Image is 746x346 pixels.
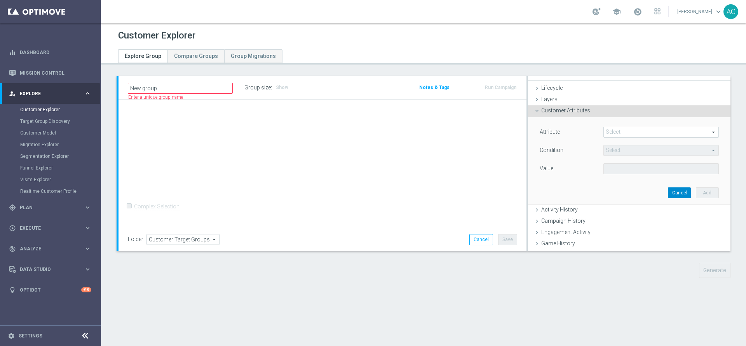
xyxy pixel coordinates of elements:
[20,165,81,171] a: Funnel Explorer
[128,83,233,94] input: Enter a name for this target group
[723,4,738,19] div: AG
[84,204,91,211] i: keyboard_arrow_right
[231,53,276,59] span: Group Migrations
[540,129,560,135] lable: Attribute
[699,263,730,278] button: Generate
[84,245,91,252] i: keyboard_arrow_right
[469,234,493,245] button: Cancel
[696,187,719,198] button: Add
[20,205,84,210] span: Plan
[134,203,180,210] label: Complex Selection
[714,7,723,16] span: keyboard_arrow_down
[418,83,450,92] button: Notes & Tags
[84,224,91,232] i: keyboard_arrow_right
[20,130,81,136] a: Customer Model
[20,176,81,183] a: Visits Explorer
[20,115,100,127] div: Target Group Discovery
[541,218,586,224] span: Campaign History
[541,107,590,114] span: Customer Attributes
[676,6,723,17] a: [PERSON_NAME]keyboard_arrow_down
[20,142,81,148] a: Migration Explorer
[244,84,271,91] label: Group size
[541,206,578,213] span: Activity History
[20,42,91,63] a: Dashboard
[9,280,91,300] div: Optibot
[9,42,91,63] div: Dashboard
[118,49,282,63] ul: Tabs
[20,63,91,83] a: Mission Control
[20,162,100,174] div: Funnel Explorer
[540,165,553,172] label: Value
[541,96,558,102] span: Layers
[540,147,563,153] lable: Condition
[81,287,91,292] div: +10
[20,185,100,197] div: Realtime Customer Profile
[84,90,91,97] i: keyboard_arrow_right
[9,287,92,293] button: lightbulb Optibot +10
[612,7,621,16] span: school
[20,139,100,150] div: Migration Explorer
[20,280,81,300] a: Optibot
[541,229,591,235] span: Engagement Activity
[9,49,16,56] i: equalizer
[128,236,143,243] label: Folder
[9,49,92,56] button: equalizer Dashboard
[20,226,84,231] span: Execute
[9,63,91,83] div: Mission Control
[20,150,100,162] div: Segmentation Explorer
[20,174,100,185] div: Visits Explorer
[9,225,84,232] div: Execute
[20,188,81,194] a: Realtime Customer Profile
[9,70,92,76] button: Mission Control
[668,187,691,198] button: Cancel
[118,30,195,41] h1: Customer Explorer
[9,204,92,211] button: gps_fixed Plan keyboard_arrow_right
[271,84,272,91] label: :
[498,234,517,245] button: Save
[9,245,16,252] i: track_changes
[8,332,15,339] i: settings
[125,53,161,59] span: Explore Group
[20,104,100,115] div: Customer Explorer
[19,334,42,338] a: Settings
[128,94,183,101] label: Enter a unique group name
[9,90,16,97] i: person_search
[9,204,84,211] div: Plan
[20,91,84,96] span: Explore
[9,266,92,273] button: Data Studio keyboard_arrow_right
[9,91,92,97] button: person_search Explore keyboard_arrow_right
[20,246,84,251] span: Analyze
[20,267,84,272] span: Data Studio
[9,90,84,97] div: Explore
[9,245,84,252] div: Analyze
[9,225,92,231] button: play_circle_outline Execute keyboard_arrow_right
[84,266,91,273] i: keyboard_arrow_right
[9,287,16,294] i: lightbulb
[541,240,575,246] span: Game History
[20,118,81,124] a: Target Group Discovery
[9,246,92,252] button: track_changes Analyze keyboard_arrow_right
[9,266,84,273] div: Data Studio
[9,204,16,211] i: gps_fixed
[20,107,81,113] a: Customer Explorer
[541,85,563,91] span: Lifecycle
[9,225,16,232] i: play_circle_outline
[20,153,81,159] a: Segmentation Explorer
[20,127,100,139] div: Customer Model
[174,53,218,59] span: Compare Groups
